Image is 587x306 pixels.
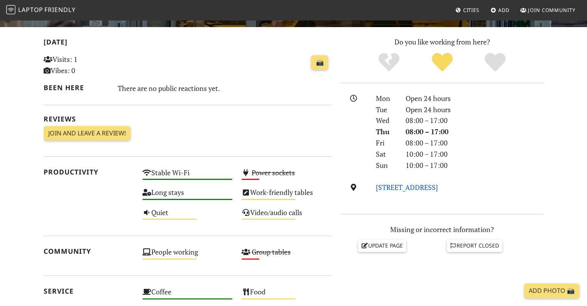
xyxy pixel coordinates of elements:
[371,104,401,115] div: Tue
[401,126,548,137] div: 08:00 – 17:00
[371,137,401,149] div: Fri
[498,7,509,14] span: Add
[371,149,401,160] div: Sat
[44,38,332,49] h2: [DATE]
[311,55,328,70] a: 📸
[44,5,75,14] span: Friendly
[447,240,502,251] a: Report closed
[138,246,237,265] div: People working
[44,54,134,76] p: Visits: 1 Vibes: 0
[44,247,134,255] h2: Community
[469,52,522,73] div: Definitely!
[376,183,438,192] a: [STREET_ADDRESS]
[6,3,76,17] a: LaptopFriendly LaptopFriendly
[401,93,548,104] div: Open 24 hours
[44,287,134,295] h2: Service
[371,115,401,126] div: Wed
[401,137,548,149] div: 08:00 – 17:00
[18,5,43,14] span: Laptop
[252,168,295,177] s: Power sockets
[6,5,15,14] img: LaptopFriendly
[401,104,548,115] div: Open 24 hours
[371,160,401,171] div: Sun
[138,285,237,305] div: Coffee
[416,52,469,73] div: Yes
[138,186,237,206] div: Long stays
[44,126,130,141] a: Join and leave a review!
[118,82,332,94] div: There are no public reactions yet.
[371,93,401,104] div: Mon
[44,115,332,123] h2: Reviews
[517,3,579,17] a: Join Community
[341,224,544,235] p: Missing or incorrect information?
[401,115,548,126] div: 08:00 – 17:00
[371,126,401,137] div: Thu
[44,168,134,176] h2: Productivity
[452,3,482,17] a: Cities
[341,36,544,48] p: Do you like working from here?
[44,84,109,92] h2: Been here
[138,206,237,226] div: Quiet
[528,7,575,14] span: Join Community
[401,160,548,171] div: 10:00 – 17:00
[362,52,416,73] div: No
[401,149,548,160] div: 10:00 – 17:00
[463,7,479,14] span: Cities
[138,166,237,186] div: Stable Wi-Fi
[237,186,336,206] div: Work-friendly tables
[252,247,291,256] s: Group tables
[237,285,336,305] div: Food
[487,3,513,17] a: Add
[237,206,336,226] div: Video/audio calls
[358,240,406,251] a: Update page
